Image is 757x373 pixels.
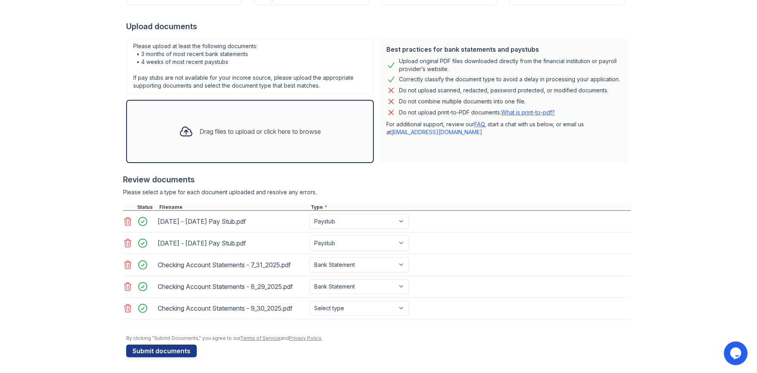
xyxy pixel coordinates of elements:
[158,280,306,293] div: Checking Account Statements - 8_29_2025.pdf
[158,237,306,249] div: [DATE] - [DATE] Pay Stub.pdf
[399,109,555,116] p: Do not upload print-to-PDF documents.
[724,341,749,365] iframe: chat widget
[136,204,158,210] div: Status
[386,45,621,54] div: Best practices for bank statements and paystubs
[399,75,620,84] div: Correctly classify the document type to avoid a delay in processing your application.
[200,127,321,136] div: Drag files to upload or click here to browse
[126,345,197,357] button: Submit documents
[501,109,555,116] a: What is print-to-pdf?
[126,38,374,94] div: Please upload at least the following documents: • 3 months of most recent bank statements • 4 wee...
[240,335,280,341] a: Terms of Service
[309,204,631,210] div: Type
[123,188,631,196] div: Please select a type for each document uploaded and resolve any errors.
[158,259,306,271] div: Checking Account Statements - 7_31_2025.pdf
[158,215,306,228] div: [DATE] - [DATE] Pay Stub.pdf
[123,174,631,185] div: Review documents
[289,335,322,341] a: Privacy Policy.
[399,97,526,106] div: Do not combine multiple documents into one file.
[386,120,621,136] p: For additional support, review our , start a chat with us below, or email us at
[399,57,621,73] div: Upload original PDF files downloaded directly from the financial institution or payroll provider’...
[158,204,309,210] div: Filename
[399,86,608,95] div: Do not upload scanned, redacted, password protected, or modified documents.
[126,21,631,32] div: Upload documents
[126,335,631,341] div: By clicking "Submit Documents," you agree to our and
[474,121,485,127] a: FAQ
[158,302,306,315] div: Checking Account Statements - 9_30_2025.pdf
[391,129,482,135] a: [EMAIL_ADDRESS][DOMAIN_NAME]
